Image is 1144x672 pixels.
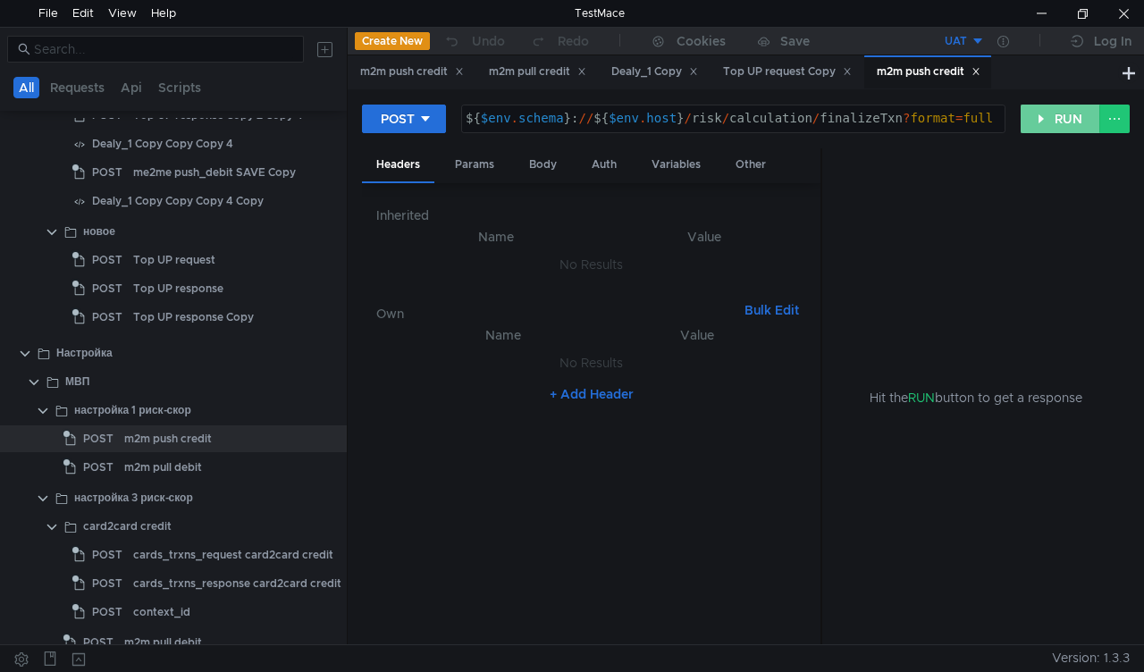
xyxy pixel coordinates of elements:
div: Top UP response Copy [133,304,254,331]
div: Dealy_1 Copy [611,63,698,81]
div: m2m pull debit [124,454,202,481]
div: МВП [65,368,89,395]
div: POST [381,109,415,129]
div: me2me push_debit SAVE Copy [133,159,296,186]
div: UAT [945,33,967,50]
button: Requests [45,77,110,98]
div: Log In [1094,30,1131,52]
span: POST [92,275,122,302]
div: m2m pull debit [124,629,202,656]
button: RUN [1021,105,1100,133]
button: Undo [430,28,517,55]
span: Hit the button to get a response [870,388,1082,407]
div: cards_trxns_request card2card credit [133,542,333,568]
div: Other [721,148,780,181]
h6: Inherited [376,205,807,226]
div: новое [83,218,115,245]
span: POST [92,599,122,626]
div: m2m push credit [124,425,212,452]
div: настройка 1 риск-скор [74,397,191,424]
button: Redo [517,28,601,55]
div: Params [441,148,509,181]
button: Api [115,77,147,98]
span: POST [92,159,122,186]
button: All [13,77,39,98]
button: UAT [861,27,985,55]
span: POST [83,454,114,481]
button: Create New [355,32,430,50]
div: Body [515,148,571,181]
div: Redo [558,30,589,52]
div: Auth [577,148,631,181]
th: Value [602,324,793,346]
button: Scripts [153,77,206,98]
span: POST [92,247,122,273]
span: POST [83,629,114,656]
span: RUN [908,390,935,406]
div: Cookies [677,30,726,52]
button: + Add Header [543,383,641,405]
div: Top UP response [133,275,223,302]
nz-embed-empty: No Results [559,355,623,371]
div: Headers [362,148,434,183]
div: cards_trxns_response card2card credit [133,570,341,597]
div: context_id [133,599,190,626]
div: m2m push credit [360,63,464,81]
div: Undo [472,30,505,52]
nz-embed-empty: No Results [559,256,623,273]
div: настройка 3 риск-скор [74,484,193,511]
button: POST [362,105,446,133]
th: Value [602,226,807,248]
h6: Own [376,303,738,324]
th: Name [391,226,602,248]
span: Version: 1.3.3 [1052,645,1130,671]
th: Name [405,324,602,346]
div: Variables [637,148,715,181]
span: POST [92,304,122,331]
span: POST [92,542,122,568]
div: Dealy_1 Copy Copy Copy 4 Copy [92,188,264,214]
div: Top UP request [133,247,215,273]
div: Dealy_1 Copy Copy Copy 4 [92,130,233,157]
div: Top UP request Copy [723,63,852,81]
div: Save [780,35,810,47]
span: POST [92,570,122,597]
div: Настройка [56,340,113,366]
button: Bulk Edit [737,299,806,321]
span: POST [83,425,114,452]
div: m2m pull credit [489,63,586,81]
div: card2card credit [83,513,172,540]
div: m2m push credit [877,63,980,81]
input: Search... [34,39,293,59]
